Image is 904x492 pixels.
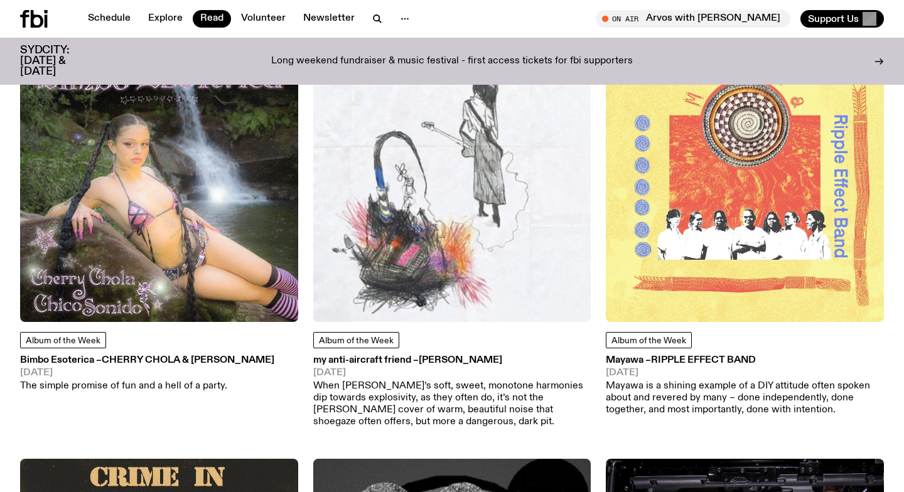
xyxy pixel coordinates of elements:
a: Album of the Week [313,332,399,348]
h3: Mayawa – [606,356,884,365]
img: Cherry chola poses in front of a waterfall [20,45,298,323]
h3: Bimbo Esoterica – [20,356,274,365]
span: Album of the Week [319,336,394,345]
span: [DATE] [20,368,274,378]
p: Long weekend fundraiser & music festival - first access tickets for fbi supporters [271,56,633,67]
span: cherry chola & [PERSON_NAME] [102,355,274,365]
a: Schedule [80,10,138,28]
a: Explore [141,10,190,28]
span: [PERSON_NAME] [419,355,502,365]
h3: my anti-aircraft friend – [313,356,591,365]
p: The simple promise of fun and a hell of a party. [20,380,274,392]
p: Mayawa is a shining example of a DIY attitude often spoken about and revered by many – done indep... [606,380,884,417]
span: Album of the Week [26,336,100,345]
h3: SYDCITY: [DATE] & [DATE] [20,45,100,77]
a: Newsletter [296,10,362,28]
button: On AirArvos with [PERSON_NAME] [596,10,790,28]
a: Album of the Week [606,332,692,348]
a: Bimbo Esoterica –cherry chola & [PERSON_NAME][DATE]The simple promise of fun and a hell of a party. [20,356,274,392]
span: Support Us [808,13,859,24]
a: Volunteer [234,10,293,28]
span: Ripple Effect Band [651,355,756,365]
a: Read [193,10,231,28]
span: [DATE] [313,368,591,378]
a: Album of the Week [20,332,106,348]
button: Support Us [800,10,884,28]
span: Album of the Week [611,336,686,345]
a: my anti-aircraft friend –[PERSON_NAME][DATE]When [PERSON_NAME]’s soft, sweet, monotone harmonies ... [313,356,591,428]
span: [DATE] [606,368,884,378]
img: A scrappy drawing of a guitarist standing with their back to an exploding amp [313,45,591,323]
a: Mayawa –Ripple Effect Band[DATE]Mayawa is a shining example of a DIY attitude often spoken about ... [606,356,884,416]
p: When [PERSON_NAME]’s soft, sweet, monotone harmonies dip towards explosivity, as they often do, i... [313,380,591,429]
